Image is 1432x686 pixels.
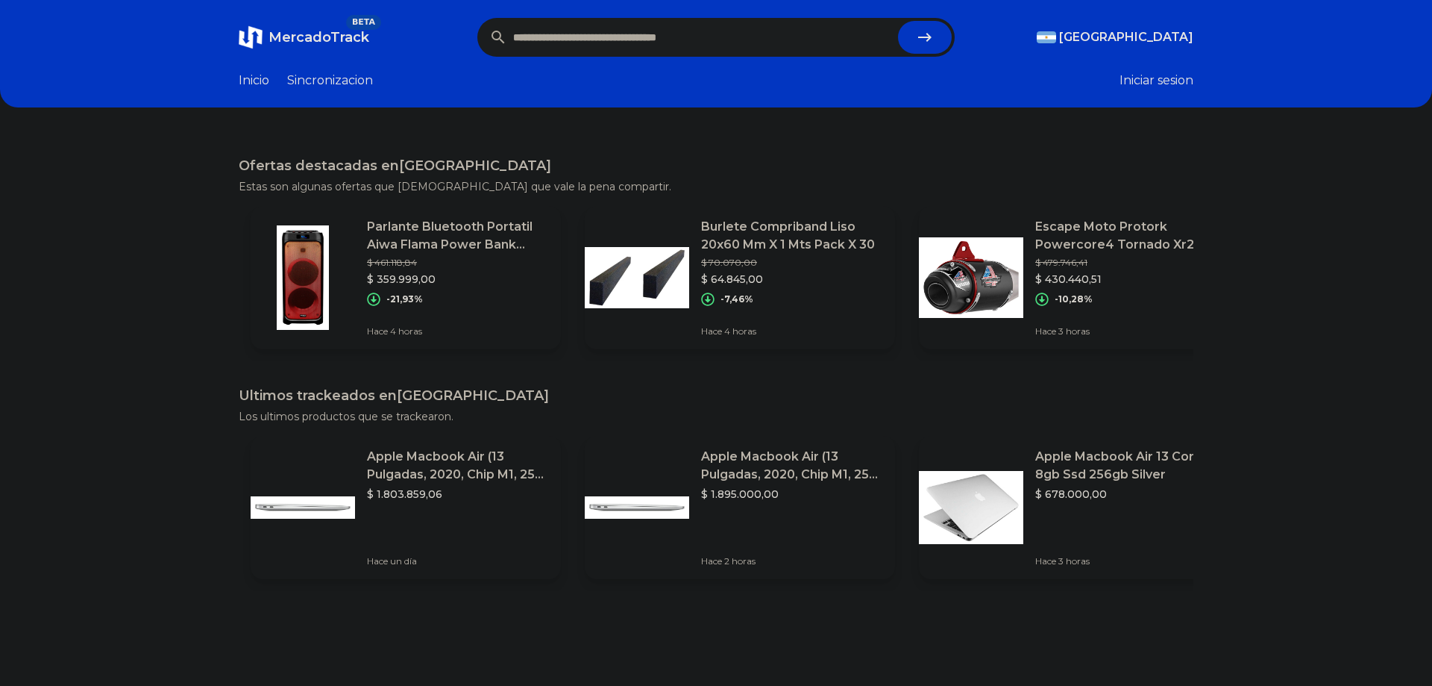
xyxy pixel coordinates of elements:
button: Iniciar sesion [1119,72,1193,90]
p: Los ultimos productos que se trackearon. [239,409,1193,424]
p: $ 461.118,84 [367,257,549,269]
a: Featured imageApple Macbook Air (13 Pulgadas, 2020, Chip M1, 256 Gb De Ssd, 8 Gb De Ram) - Plata$... [251,436,561,579]
p: Parlante Bluetooth Portatil Aiwa Flama Power Bank 8000w [367,218,549,254]
p: Hace un día [367,555,549,567]
a: Featured imageApple Macbook Air (13 Pulgadas, 2020, Chip M1, 256 Gb De Ssd, 8 Gb De Ram) - Plata$... [585,436,895,579]
p: Apple Macbook Air 13 Core I5 8gb Ssd 256gb Silver [1035,448,1217,484]
p: -10,28% [1055,293,1093,305]
img: Featured image [251,225,355,330]
p: Hace 3 horas [1035,325,1217,337]
a: MercadoTrackBETA [239,25,369,49]
a: Featured imageApple Macbook Air 13 Core I5 8gb Ssd 256gb Silver$ 678.000,00Hace 3 horas [919,436,1229,579]
img: MercadoTrack [239,25,263,49]
span: [GEOGRAPHIC_DATA] [1059,28,1193,46]
img: Argentina [1037,31,1056,43]
img: Featured image [585,225,689,330]
img: Featured image [919,455,1023,560]
p: Hace 4 horas [367,325,549,337]
p: $ 64.845,00 [701,272,883,287]
img: Featured image [251,455,355,560]
a: Inicio [239,72,269,90]
h1: Ofertas destacadas en [GEOGRAPHIC_DATA] [239,155,1193,176]
a: Featured imageBurlete Compriband Liso 20x60 Mm X 1 Mts Pack X 30$ 70.070,00$ 64.845,00-7,46%Hace ... [585,206,895,349]
img: Featured image [585,455,689,560]
p: Estas son algunas ofertas que [DEMOGRAPHIC_DATA] que vale la pena compartir. [239,179,1193,194]
p: $ 1.895.000,00 [701,487,883,502]
p: Apple Macbook Air (13 Pulgadas, 2020, Chip M1, 256 Gb De Ssd, 8 Gb De Ram) - Plata [367,448,549,484]
p: $ 1.803.859,06 [367,487,549,502]
p: Escape Moto Protork Powercore4 Tornado Xr250 Negro Completo [1035,218,1217,254]
img: Featured image [919,225,1023,330]
a: Featured imageParlante Bluetooth Portatil Aiwa Flama Power Bank 8000w$ 461.118,84$ 359.999,00-21,... [251,206,561,349]
p: Hace 3 horas [1035,555,1217,567]
span: BETA [346,15,381,30]
p: $ 678.000,00 [1035,487,1217,502]
p: -21,93% [386,293,423,305]
a: Sincronizacion [287,72,373,90]
a: Featured imageEscape Moto Protork Powercore4 Tornado Xr250 Negro Completo$ 479.746,41$ 430.440,51... [919,206,1229,349]
span: MercadoTrack [268,29,369,46]
p: $ 359.999,00 [367,272,549,287]
p: Apple Macbook Air (13 Pulgadas, 2020, Chip M1, 256 Gb De Ssd, 8 Gb De Ram) - Plata [701,448,883,484]
p: $ 70.070,00 [701,257,883,269]
p: Hace 4 horas [701,325,883,337]
button: [GEOGRAPHIC_DATA] [1037,28,1193,46]
p: $ 479.746,41 [1035,257,1217,269]
h1: Ultimos trackeados en [GEOGRAPHIC_DATA] [239,385,1193,406]
p: Hace 2 horas [701,555,883,567]
p: -7,46% [720,293,753,305]
p: Burlete Compriband Liso 20x60 Mm X 1 Mts Pack X 30 [701,218,883,254]
p: $ 430.440,51 [1035,272,1217,287]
